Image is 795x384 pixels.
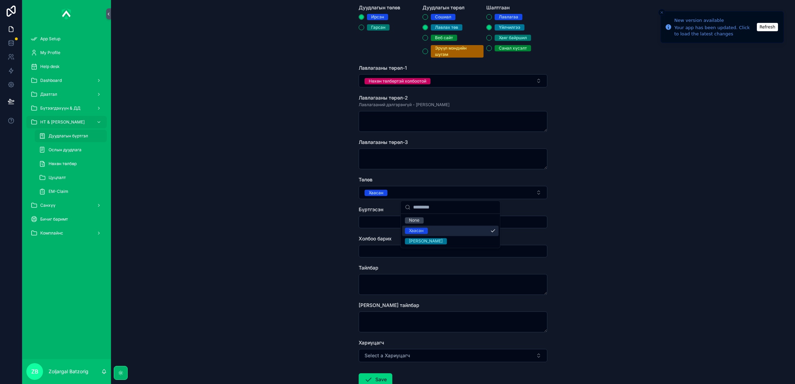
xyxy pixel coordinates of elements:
[359,139,408,145] span: Лавлагааны төрөл-3
[359,265,378,271] span: Тайлбар
[35,130,107,142] a: Дуудлагын бүртгэл
[499,14,518,20] div: Лавлагаа
[365,352,410,359] span: Select a Хариуцагч
[401,214,500,248] div: Suggestions
[359,95,408,101] span: Лавлагааны төрөл-2
[359,340,384,345] span: Хариуцагч
[49,147,82,153] span: Ослын дуудлага
[499,45,527,51] div: Санал хүсэлт
[409,217,419,223] div: None
[435,24,458,31] div: Лавлах төв
[359,102,450,108] span: Лавлагааний дэлгэрэнгүй - [PERSON_NAME]
[35,144,107,156] a: Ослын дуудлага
[26,102,107,114] a: Бүтээгдэхүүн & ДД
[26,74,107,87] a: Dashboard
[499,24,520,31] div: Үйлчилгээ
[435,14,451,20] div: Сошиал
[26,227,107,239] a: Комплайнс
[40,36,60,42] span: App Setup
[26,60,107,73] a: Help desk
[40,92,57,97] span: Даатгал
[435,35,453,41] div: Веб сайт
[359,236,392,241] span: Холбоо барих
[359,302,419,308] span: [PERSON_NAME] тайлбар
[26,213,107,225] a: Бичиг баримт
[49,189,68,194] span: EM-Claim
[40,119,85,125] span: НТ & [PERSON_NAME]
[31,367,39,376] span: ZB
[359,65,407,71] span: Лавлагааны төрөл-1
[40,216,68,222] span: Бичиг баримт
[486,5,510,10] span: Шалтгаан
[359,74,547,87] button: Select Button
[49,175,66,180] span: Цуцлалт
[359,186,547,199] button: Select Button
[26,199,107,212] a: Санхүү
[49,368,88,375] p: Zoljargal Batzorig
[409,238,443,244] div: [PERSON_NAME]
[40,50,60,56] span: My Profile
[49,133,88,139] span: Дуудлагын бүртгэл
[62,8,71,19] img: App logo
[40,105,80,111] span: Бүтээгдэхүүн & ДД
[359,177,373,182] span: Төлөв
[26,116,107,128] a: НТ & [PERSON_NAME]
[409,228,424,234] div: Хаасан
[371,14,384,20] div: Ирсэн
[35,171,107,184] a: Цуцлалт
[359,349,547,362] button: Select Button
[359,206,383,212] span: Бүртгэсэн
[757,23,778,31] button: Refresh
[359,5,400,10] span: Дуудлагын төлөв
[40,203,55,208] span: Санхүү
[369,190,383,196] div: Хаасан
[674,17,755,24] div: New version available
[40,78,62,83] span: Dashboard
[49,161,77,167] span: Нөхөн төлбөр
[371,24,385,31] div: Гарсан
[422,5,464,10] span: Дуудлагын төрөл
[26,46,107,59] a: My Profile
[22,28,111,248] div: scrollable content
[26,88,107,101] a: Даатгал
[658,9,665,16] button: Close toast
[369,78,426,84] div: Нөхөн төлбөртэй холбоотой
[435,45,479,58] div: Эрүүл мэндийн шугам
[40,230,63,236] span: Комплайнс
[35,185,107,198] a: EM-Claim
[674,25,755,37] div: Your app has been updated. Click to load the latest changes
[499,35,527,41] div: Хаяг байршил
[40,64,60,69] span: Help desk
[35,157,107,170] a: Нөхөн төлбөр
[26,33,107,45] a: App Setup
